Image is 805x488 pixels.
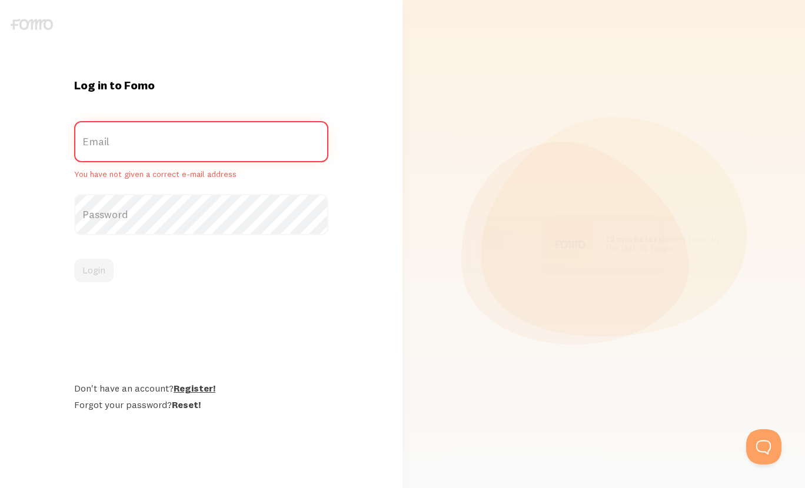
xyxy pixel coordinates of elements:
p: joined Fomo in the last 24 hours [606,235,723,254]
div: Don't have an account? [74,382,328,394]
a: Reset! [172,399,201,410]
a: Register! [174,382,215,394]
h1: Log in to Fomo [74,78,328,93]
iframe: Help Scout Beacon - Open [746,429,781,464]
label: Password [74,194,328,235]
b: 12 marketers [606,233,663,245]
span: You have not given a correct e-mail address [74,169,328,180]
label: Email [74,121,328,162]
img: User avatar [547,220,594,268]
div: Forgot your password? [74,399,328,410]
img: fomo-logo-gray-b99e0e8ada9f9040e2984d0d95b3b12da0074ffd48d1e5cb62ac37fc77b0b268.svg [11,19,53,30]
